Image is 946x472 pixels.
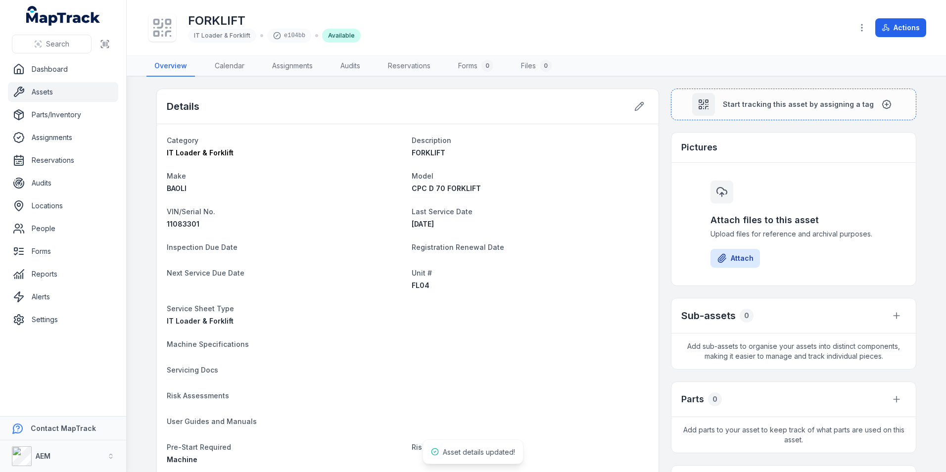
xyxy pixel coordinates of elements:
[540,60,552,72] div: 0
[8,219,118,238] a: People
[412,172,433,180] span: Model
[710,229,877,239] span: Upload files for reference and archival purposes.
[322,29,361,43] div: Available
[167,317,234,325] span: IT Loader & Forklift
[8,287,118,307] a: Alerts
[681,309,736,323] h2: Sub-assets
[481,60,493,72] div: 0
[167,148,234,157] span: IT Loader & Forklift
[167,207,215,216] span: VIN/Serial No.
[8,173,118,193] a: Audits
[267,29,311,43] div: e104bb
[188,13,361,29] h1: FORKLIFT
[146,56,195,77] a: Overview
[723,99,874,109] span: Start tracking this asset by assigning a tag
[167,269,244,277] span: Next Service Due Date
[710,213,877,227] h3: Attach files to this asset
[26,6,100,26] a: MapTrack
[8,82,118,102] a: Assets
[8,105,118,125] a: Parts/Inventory
[36,452,50,460] strong: AEM
[167,455,197,464] span: Machine
[8,196,118,216] a: Locations
[167,304,234,313] span: Service Sheet Type
[167,391,229,400] span: Risk Assessments
[412,443,503,451] span: Risk Assessment needed?
[167,220,199,228] span: 11083301
[443,448,515,456] span: Asset details updated!
[167,99,199,113] h2: Details
[8,59,118,79] a: Dashboard
[681,141,717,154] h3: Pictures
[46,39,69,49] span: Search
[167,443,231,451] span: Pre-Start Required
[8,241,118,261] a: Forms
[332,56,368,77] a: Audits
[8,310,118,330] a: Settings
[412,207,473,216] span: Last Service Date
[671,417,916,453] span: Add parts to your asset to keep track of what parts are used on this asset.
[681,392,704,406] h3: Parts
[513,56,560,77] a: Files0
[167,184,187,192] span: BAOLI
[167,340,249,348] span: Machine Specifications
[264,56,321,77] a: Assignments
[194,32,250,39] span: IT Loader & Forklift
[412,220,434,228] time: 14/11/2023, 12:00:00 am
[167,172,186,180] span: Make
[412,136,451,144] span: Description
[671,89,916,120] button: Start tracking this asset by assigning a tag
[8,150,118,170] a: Reservations
[12,35,92,53] button: Search
[450,56,501,77] a: Forms0
[167,417,257,425] span: User Guides and Manuals
[671,333,916,369] span: Add sub-assets to organise your assets into distinct components, making it easier to manage and t...
[167,136,198,144] span: Category
[8,264,118,284] a: Reports
[380,56,438,77] a: Reservations
[412,184,481,192] span: CPC D 70 FORKLIFT
[167,366,218,374] span: Servicing Docs
[8,128,118,147] a: Assignments
[167,243,237,251] span: Inspection Due Date
[708,392,722,406] div: 0
[412,281,429,289] span: FL04
[875,18,926,37] button: Actions
[31,424,96,432] strong: Contact MapTrack
[412,269,432,277] span: Unit #
[740,309,754,323] div: 0
[412,148,445,157] span: FORKLIFT
[207,56,252,77] a: Calendar
[710,249,760,268] button: Attach
[412,220,434,228] span: [DATE]
[412,243,504,251] span: Registration Renewal Date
